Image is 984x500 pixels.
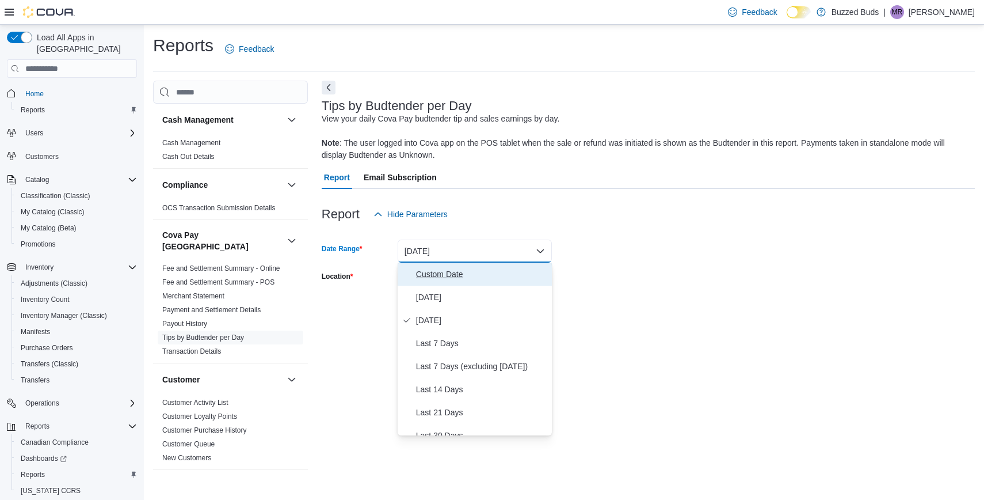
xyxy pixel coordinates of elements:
[21,376,49,385] span: Transfers
[25,399,59,408] span: Operations
[162,305,261,315] span: Payment and Settlement Details
[21,207,85,217] span: My Catalog (Classic)
[162,264,280,272] a: Fee and Settlement Summary - Online
[2,172,142,188] button: Catalog
[12,220,142,236] button: My Catalog (Beta)
[2,148,142,165] button: Customers
[162,114,283,126] button: Cash Management
[162,412,237,421] span: Customer Loyalty Points
[364,166,437,189] span: Email Subscription
[21,126,48,140] button: Users
[162,264,280,273] span: Fee and Settlement Summary - Online
[220,37,279,60] a: Feedback
[162,153,215,161] a: Cash Out Details
[25,152,59,161] span: Customers
[416,336,547,350] span: Last 7 Days
[16,205,137,219] span: My Catalog (Classic)
[21,86,137,100] span: Home
[832,5,879,19] p: Buzzed Buds
[153,136,308,168] div: Cash Management
[369,203,452,226] button: Hide Parameters
[162,333,244,342] span: Tips by Budtender per Day
[153,396,308,469] div: Customer
[21,240,56,249] span: Promotions
[16,237,60,251] a: Promotions
[21,260,137,274] span: Inventory
[25,175,49,184] span: Catalog
[416,382,547,396] span: Last 14 Days
[21,396,64,410] button: Operations
[322,113,969,161] div: View your daily Cova Pay budtender tip and sales earnings by day. : The user logged into Cova app...
[162,412,237,421] a: Customer Loyalty Points
[21,419,54,433] button: Reports
[16,237,137,251] span: Promotions
[416,359,547,373] span: Last 7 Days (excluding [DATE])
[16,325,137,339] span: Manifests
[162,203,276,213] span: OCS Transaction Submission Details
[162,179,283,191] button: Compliance
[21,438,89,447] span: Canadian Compliance
[21,173,137,187] span: Catalog
[21,470,45,479] span: Reports
[21,260,58,274] button: Inventory
[16,357,137,371] span: Transfers (Classic)
[16,293,137,306] span: Inventory Count
[12,102,142,118] button: Reports
[153,262,308,363] div: Cova Pay [GEOGRAPHIC_DATA]
[21,126,137,140] span: Users
[21,419,137,433] span: Reports
[162,320,207,328] a: Payout History
[32,32,137,55] span: Load All Apps in [GEOGRAPHIC_DATA]
[21,279,87,288] span: Adjustments (Classic)
[909,5,975,19] p: [PERSON_NAME]
[21,173,54,187] button: Catalog
[416,429,547,442] span: Last 30 Days
[12,483,142,499] button: [US_STATE] CCRS
[16,484,137,498] span: Washington CCRS
[162,278,274,287] span: Fee and Settlement Summary - POS
[21,359,78,369] span: Transfers (Classic)
[16,189,137,203] span: Classification (Classic)
[285,234,299,248] button: Cova Pay [GEOGRAPHIC_DATA]
[322,244,363,253] label: Date Range
[16,221,81,235] a: My Catalog (Beta)
[162,426,247,435] span: Customer Purchase History
[162,291,224,301] span: Merchant Statement
[16,357,83,371] a: Transfers (Classic)
[12,275,142,291] button: Adjustments (Classic)
[23,6,75,18] img: Cova
[12,450,142,467] a: Dashboards
[723,1,781,24] a: Feedback
[162,347,221,356] span: Transaction Details
[162,114,234,126] h3: Cash Management
[21,327,50,336] span: Manifests
[12,324,142,340] button: Manifests
[162,229,283,252] button: Cova Pay [GEOGRAPHIC_DATA]
[16,276,137,290] span: Adjustments (Classic)
[21,224,77,233] span: My Catalog (Beta)
[16,103,49,117] a: Reports
[322,207,360,221] h3: Report
[21,295,70,304] span: Inventory Count
[742,6,777,18] span: Feedback
[25,263,54,272] span: Inventory
[890,5,904,19] div: Michael Ricci
[16,468,49,482] a: Reports
[16,468,137,482] span: Reports
[21,105,45,115] span: Reports
[162,440,215,448] a: Customer Queue
[416,406,547,419] span: Last 21 Days
[16,309,112,323] a: Inventory Manager (Classic)
[21,454,67,463] span: Dashboards
[892,5,903,19] span: MR
[16,221,137,235] span: My Catalog (Beta)
[162,179,208,191] h3: Compliance
[162,399,228,407] a: Customer Activity List
[21,486,81,495] span: [US_STATE] CCRS
[12,204,142,220] button: My Catalog (Classic)
[21,191,90,200] span: Classification (Classic)
[16,373,137,387] span: Transfers
[16,452,137,465] span: Dashboards
[162,374,200,385] h3: Customer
